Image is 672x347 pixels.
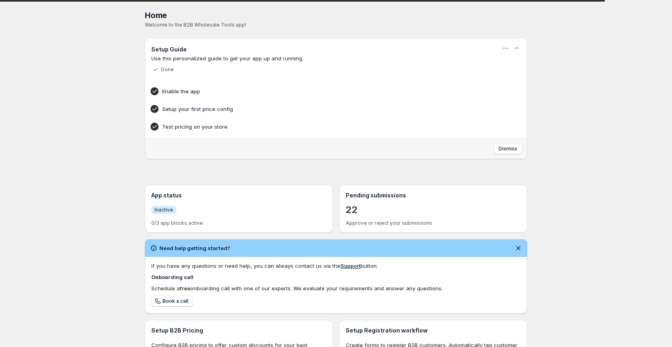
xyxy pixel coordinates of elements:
a: Book a call [151,296,193,307]
h4: Setup your first price config [162,105,485,113]
h3: Setup Guide [151,45,187,53]
p: Welcome to the B2B Wholesale Tools app! [145,22,527,28]
span: Book a call [163,298,188,304]
div: If you have any questions or need help, you can always contact us via the button. [151,262,521,270]
h3: Setup B2B Pricing [151,326,326,335]
div: Schedule a onboarding call with one of our experts. We evaluate your requirements and answer any ... [151,284,521,292]
span: Inactive [155,207,173,213]
h4: Onboarding call [151,273,521,281]
p: 0/3 app blocks active [151,220,326,226]
a: 22 [346,203,358,216]
span: Dismiss [499,146,517,152]
h4: Enable the app [162,87,485,95]
a: Support [340,263,361,269]
button: Dismiss [494,143,522,154]
h3: Pending submissions [346,191,521,199]
p: Approve or reject your submissions [346,220,521,226]
p: Done [161,66,174,73]
a: InfoInactive [151,205,176,214]
h4: Test pricing on your store [162,123,485,131]
p: Use this personalized guide to get your app up and running. [151,54,521,62]
b: free [180,285,190,292]
h3: Setup Registration workflow [346,326,521,335]
h3: App status [151,191,326,199]
button: Dismiss notification [513,242,524,254]
h2: Need help getting started? [159,244,230,252]
span: Home [145,10,167,20]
